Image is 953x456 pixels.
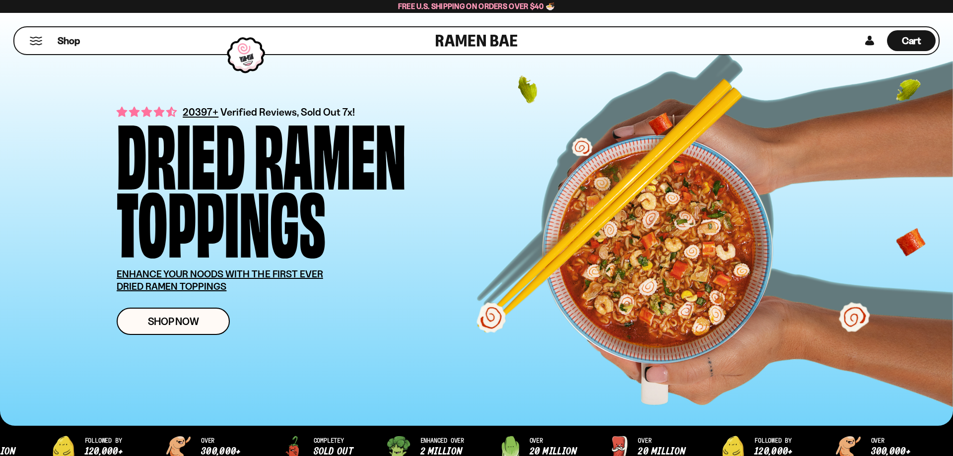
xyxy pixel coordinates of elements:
span: Cart [902,35,921,47]
div: Cart [887,27,936,54]
span: Free U.S. Shipping on Orders over $40 🍜 [398,1,555,11]
u: ENHANCE YOUR NOODS WITH THE FIRST EVER DRIED RAMEN TOPPINGS [117,268,323,292]
div: Dried [117,117,245,185]
div: Ramen [254,117,406,185]
div: Toppings [117,185,326,253]
span: Shop Now [148,316,199,326]
span: Shop [58,34,80,48]
a: Shop Now [117,308,230,335]
button: Mobile Menu Trigger [29,37,43,45]
a: Shop [58,30,80,51]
